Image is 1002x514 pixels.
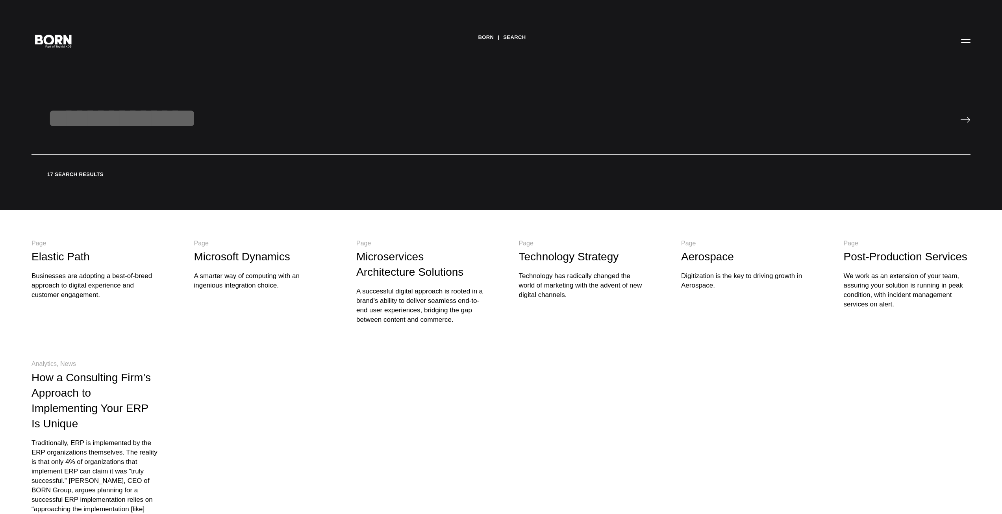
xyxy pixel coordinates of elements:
input: Submit [960,117,971,123]
strong: Page [31,240,46,247]
div: A successful digital approach is rooted in a brand's ability to deliver seamless end-to-end user ... [356,287,483,325]
a: Post-Production Services [844,251,967,263]
div: We work as an extension of your team, assuring your solution is running in peak condition, with i... [844,271,971,309]
div: Businesses are adopting a best-of-breed approach to digital experience and customer engagement. [31,271,159,300]
button: Open [956,32,975,49]
div: 17 search results [31,171,971,178]
span: Analytics [31,360,60,367]
div: Digitization is the key to driving growth in Aerospace. [681,271,808,290]
span: News [60,360,76,367]
strong: Page [519,240,533,247]
strong: Page [681,240,696,247]
div: A smarter way of computing with an ingenious integration choice. [194,271,321,290]
strong: Page [844,240,858,247]
a: BORN [478,32,494,43]
a: Search [503,32,526,43]
div: Technology has radically changed the world of marketing with the advent of new digital channels. [519,271,646,300]
a: Technology Strategy [519,251,619,263]
strong: Page [194,240,209,247]
strong: Page [356,240,371,247]
a: Microsoft Dynamics [194,251,290,263]
a: Elastic Path [31,251,90,263]
a: Aerospace [681,251,734,263]
a: Microservices Architecture Solutions [356,251,463,278]
a: How a Consulting Firm’s Approach to Implementing Your ERP Is Unique [31,371,151,430]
